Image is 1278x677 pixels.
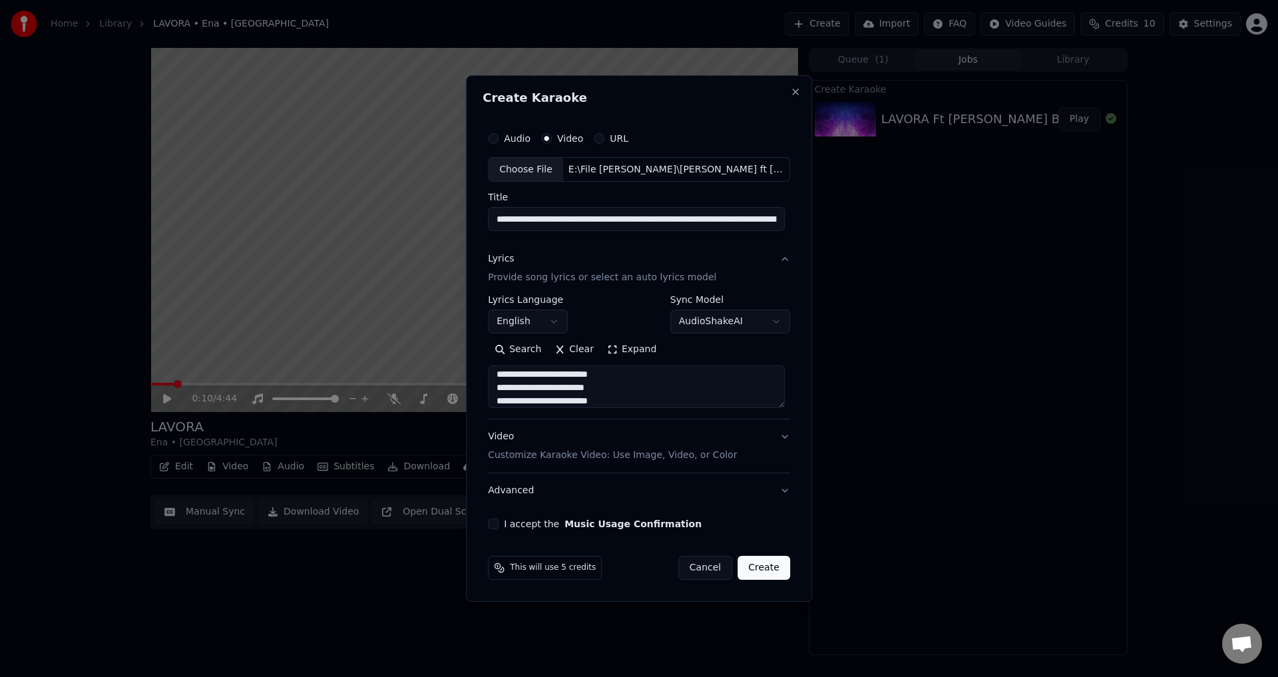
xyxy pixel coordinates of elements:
button: LyricsProvide song lyrics or select an auto lyrics model [488,242,790,296]
div: LyricsProvide song lyrics or select an auto lyrics model [488,296,790,419]
label: Video [557,134,583,143]
button: Advanced [488,473,790,508]
button: Expand [600,339,663,361]
span: This will use 5 credits [510,563,596,573]
button: Clear [548,339,600,361]
div: Lyrics [488,253,514,266]
label: I accept the [504,519,702,529]
label: Sync Model [670,296,790,305]
label: Lyrics Language [488,296,568,305]
label: Audio [504,134,531,143]
button: Create [738,556,790,580]
h2: Create Karaoke [483,92,795,104]
button: I accept the [564,519,702,529]
p: Provide song lyrics or select an auto lyrics model [488,272,716,285]
button: Search [488,339,548,361]
label: URL [610,134,628,143]
button: VideoCustomize Karaoke Video: Use Image, Video, or Color [488,420,790,473]
button: Cancel [678,556,732,580]
p: Customize Karaoke Video: Use Image, Video, or Color [488,449,737,462]
div: Choose File [489,158,563,182]
label: Title [488,193,790,202]
div: Video [488,431,737,463]
div: E:\File [PERSON_NAME]\[PERSON_NAME] ft [PERSON_NAME] - Rasah Bali 2\Audio.mp4 [563,163,789,176]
